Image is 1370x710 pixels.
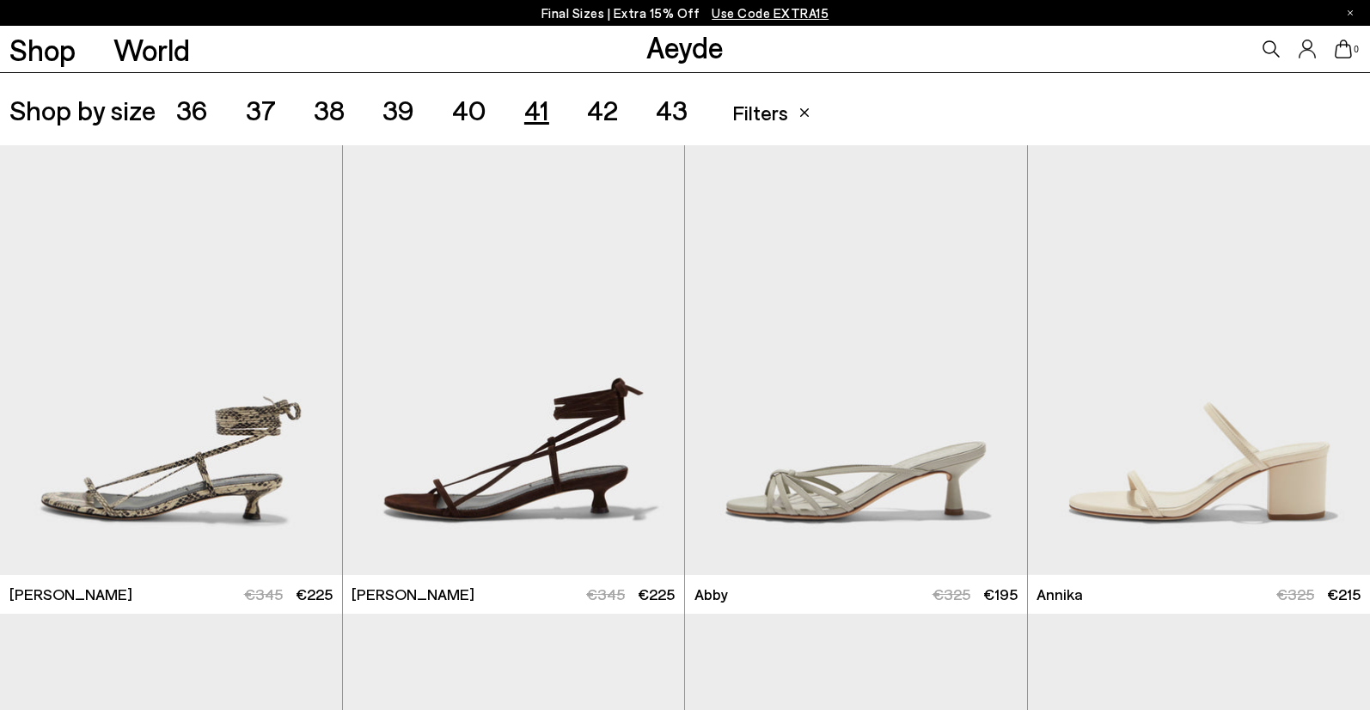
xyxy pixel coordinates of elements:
span: 0 [1352,45,1361,54]
span: €225 [638,585,675,603]
span: €345 [244,585,283,603]
span: [PERSON_NAME] [9,584,132,605]
span: Filters [732,100,788,125]
span: 39 [382,93,414,125]
a: Shop [9,34,76,64]
span: 41 [524,93,549,125]
span: 42 [587,93,618,125]
span: 37 [246,93,276,125]
a: World [113,34,190,64]
span: €325 [933,585,970,603]
span: 40 [452,93,486,125]
p: Final Sizes | Extra 15% Off [541,3,829,24]
span: €215 [1327,585,1361,603]
span: Shop by size [9,95,156,123]
span: €195 [983,585,1018,603]
span: [PERSON_NAME] [352,584,474,605]
span: Abby [694,584,728,605]
a: [PERSON_NAME] €345 €225 [343,575,685,614]
span: €325 [1276,585,1314,603]
a: Aeyde [646,28,724,64]
a: 0 [1335,40,1352,58]
img: Paige Suede Kitten-Heel Sandals [343,145,685,575]
span: 36 [176,93,208,125]
a: Abby €325 €195 [685,575,1027,614]
span: €225 [296,585,333,603]
span: 43 [656,93,688,125]
span: €345 [586,585,625,603]
img: Abby Leather Mules [685,145,1027,575]
span: Navigate to /collections/ss25-final-sizes [712,5,829,21]
span: 38 [314,93,345,125]
span: Annika [1037,584,1083,605]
